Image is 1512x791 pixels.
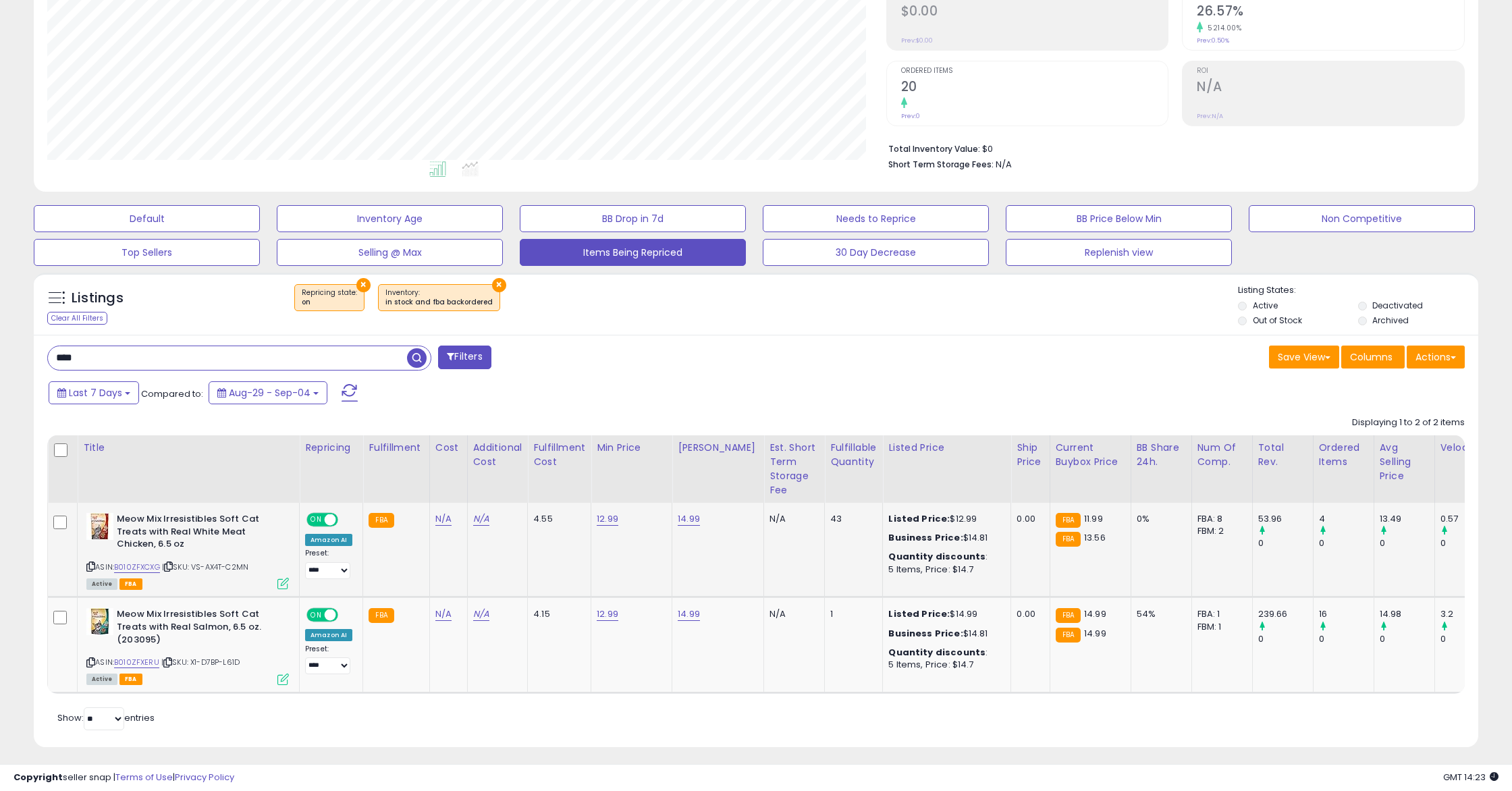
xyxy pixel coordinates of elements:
[1249,205,1475,232] button: Non Competitive
[1017,608,1039,620] div: 0.00
[1380,608,1434,620] div: 14.98
[162,562,248,572] span: | SKU: VS-AX4T-C2MN
[13,771,63,784] strong: Copyright
[888,513,1000,525] div: $12.99
[888,550,986,563] b: Quantity discounts
[769,608,814,620] div: N/A
[117,608,281,649] b: Meow Mix Irresistibles Soft Cat Treats with Real Salmon, 6.5 oz. (203095)
[356,278,371,292] button: ×
[888,159,994,170] b: Short Term Storage Fees:
[438,346,491,369] button: Filters
[1372,300,1423,311] label: Deactivated
[533,513,580,525] div: 4.55
[888,608,1000,620] div: $14.99
[1258,633,1313,645] div: 0
[1197,36,1229,45] small: Prev: 0.50%
[1197,621,1242,633] div: FBM: 1
[473,512,489,526] a: N/A
[1319,537,1374,549] div: 0
[336,514,358,526] span: OFF
[769,441,819,497] div: Est. Short Term Storage Fee
[86,578,117,590] span: All listings currently available for purchase on Amazon
[678,607,700,621] a: 14.99
[305,645,352,675] div: Preset:
[1352,416,1465,429] div: Displaying 1 to 2 of 2 items
[769,513,814,525] div: N/A
[161,657,240,667] span: | SKU: X1-D7BP-L61D
[86,674,117,685] span: All listings currently available for purchase on Amazon
[141,387,203,400] span: Compared to:
[888,143,980,155] b: Total Inventory Value:
[1197,525,1242,537] div: FBM: 2
[1006,239,1232,266] button: Replenish view
[888,140,1455,156] li: $0
[1197,441,1247,469] div: Num of Comp.
[34,239,260,266] button: Top Sellers
[1203,23,1241,33] small: 5214.00%
[1350,350,1393,364] span: Columns
[119,578,142,590] span: FBA
[1056,608,1081,623] small: FBA
[492,278,506,292] button: ×
[369,608,394,623] small: FBA
[888,531,963,544] b: Business Price:
[597,607,618,621] a: 12.99
[302,288,357,308] span: Repricing state :
[888,512,950,525] b: Listed Price:
[888,659,1000,671] div: 5 Items, Price: $14.7
[1253,300,1278,311] label: Active
[888,607,950,620] b: Listed Price:
[1380,441,1429,483] div: Avg Selling Price
[678,441,758,455] div: [PERSON_NAME]
[1197,112,1223,120] small: Prev: N/A
[302,298,357,307] div: on
[1056,532,1081,547] small: FBA
[1440,441,1490,455] div: Velocity
[385,288,493,308] span: Inventory :
[435,607,452,621] a: N/A
[888,646,986,659] b: Quantity discounts
[763,205,989,232] button: Needs to Reprice
[115,771,173,784] a: Terms of Use
[597,441,666,455] div: Min Price
[888,647,1000,659] div: :
[830,513,872,525] div: 43
[1407,346,1465,369] button: Actions
[277,239,503,266] button: Selling @ Max
[305,629,352,641] div: Amazon AI
[305,549,352,579] div: Preset:
[86,608,113,635] img: 5113WOcmLcL._SL40_.jpg
[1319,633,1374,645] div: 0
[1319,513,1374,525] div: 4
[888,564,1000,576] div: 5 Items, Price: $14.7
[1258,513,1313,525] div: 53.96
[473,441,522,469] div: Additional Cost
[69,386,122,400] span: Last 7 Days
[34,205,260,232] button: Default
[209,381,327,404] button: Aug-29 - Sep-04
[1372,315,1409,326] label: Archived
[473,607,489,621] a: N/A
[1197,67,1464,75] span: ROI
[888,551,1000,563] div: :
[830,608,872,620] div: 1
[1341,346,1405,369] button: Columns
[1017,441,1044,469] div: Ship Price
[1197,3,1464,22] h2: 26.57%
[533,441,585,469] div: Fulfillment Cost
[1006,205,1232,232] button: BB Price Below Min
[435,441,462,455] div: Cost
[305,441,357,455] div: Repricing
[1137,441,1186,469] div: BB Share 24h.
[86,608,289,683] div: ASIN:
[888,628,1000,640] div: $14.81
[901,67,1168,75] span: Ordered Items
[175,771,234,784] a: Privacy Policy
[1380,633,1434,645] div: 0
[114,657,159,668] a: B010ZFXERU
[1380,513,1434,525] div: 13.49
[119,674,142,685] span: FBA
[533,608,580,620] div: 4.15
[830,441,877,469] div: Fulfillable Quantity
[1443,771,1498,784] span: 2025-09-12 14:23 GMT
